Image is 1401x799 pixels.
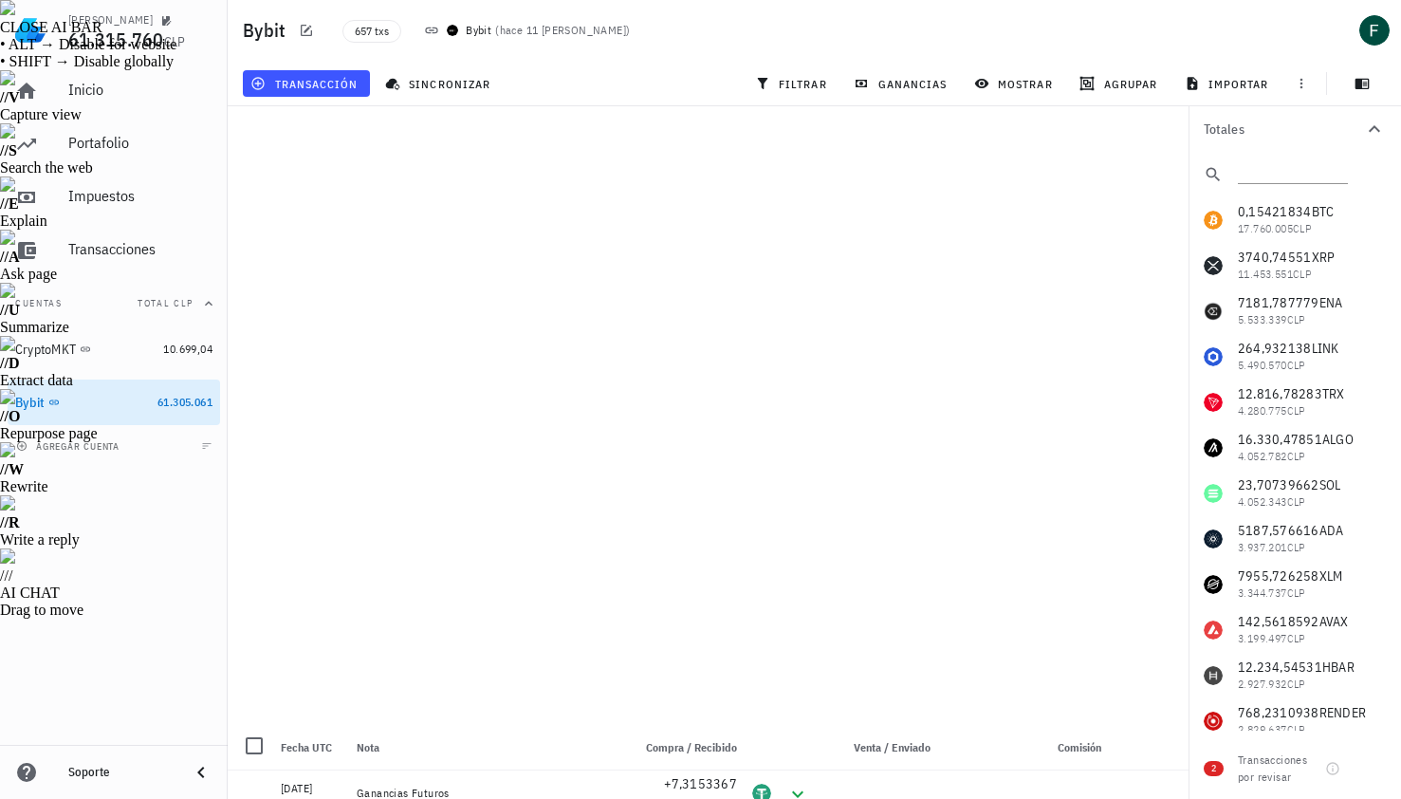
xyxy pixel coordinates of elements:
[817,725,938,771] div: Venta / Enviado
[1211,761,1216,776] span: 2
[1058,740,1101,754] span: Comisión
[664,775,738,792] span: +7,3153367
[623,725,745,771] div: Compra / Recibido
[281,740,332,754] span: Fecha UTC
[1238,752,1318,786] div: Transacciones por revisar
[281,779,341,798] div: [DATE]
[357,740,379,754] span: Nota
[68,765,175,780] div: Soporte
[972,725,1109,771] div: Comisión
[349,725,623,771] div: Nota
[854,740,931,754] span: Venta / Enviado
[273,725,349,771] div: Fecha UTC
[646,740,737,754] span: Compra / Recibido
